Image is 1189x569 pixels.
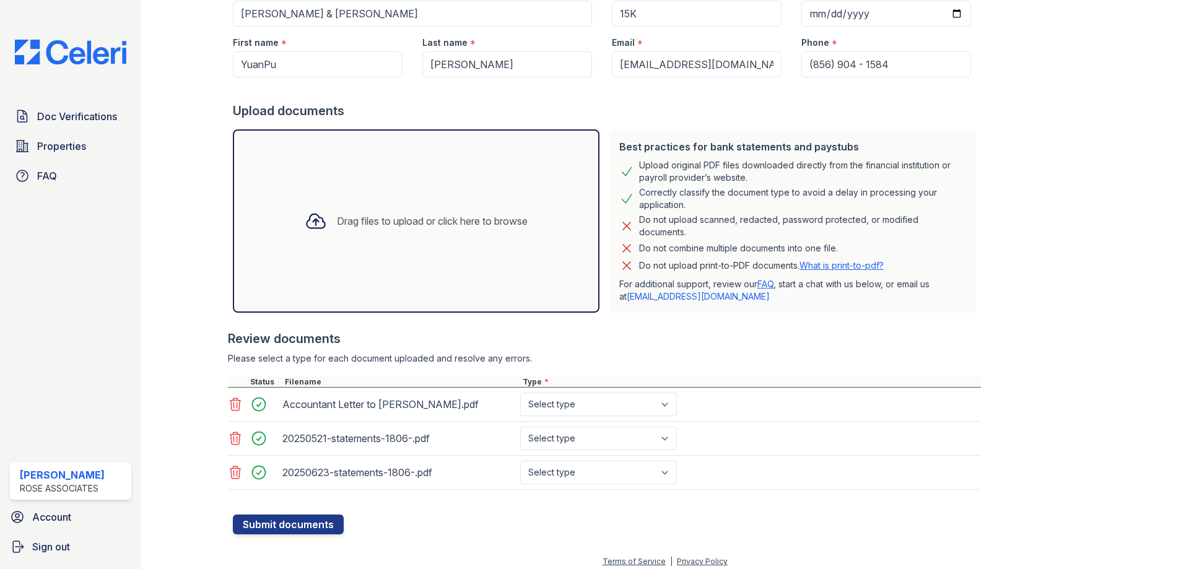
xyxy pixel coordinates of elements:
div: Upload original PDF files downloaded directly from the financial institution or payroll provider’... [639,159,966,184]
a: Doc Verifications [10,104,131,129]
div: Filename [282,377,520,387]
label: First name [233,37,279,49]
span: Doc Verifications [37,109,117,124]
div: | [670,557,673,566]
div: Type [520,377,981,387]
a: FAQ [757,279,773,289]
span: Properties [37,139,86,154]
label: Phone [801,37,829,49]
a: Terms of Service [603,557,666,566]
a: Account [5,505,136,529]
div: 20250623-statements-1806-.pdf [282,463,515,482]
button: Submit documents [233,515,344,534]
div: Review documents [228,330,981,347]
div: Upload documents [233,102,981,119]
a: [EMAIL_ADDRESS][DOMAIN_NAME] [627,291,770,302]
a: Properties [10,134,131,159]
a: FAQ [10,163,131,188]
a: Sign out [5,534,136,559]
p: Do not upload print-to-PDF documents. [639,259,884,272]
div: Status [248,377,282,387]
div: Accountant Letter to [PERSON_NAME].pdf [282,394,515,414]
a: Privacy Policy [677,557,728,566]
a: What is print-to-pdf? [799,260,884,271]
span: Account [32,510,71,524]
div: Drag files to upload or click here to browse [337,214,528,228]
div: Do not combine multiple documents into one file. [639,241,838,256]
div: 20250521-statements-1806-.pdf [282,428,515,448]
div: Correctly classify the document type to avoid a delay in processing your application. [639,186,966,211]
div: Please select a type for each document uploaded and resolve any errors. [228,352,981,365]
label: Last name [422,37,468,49]
div: Rose Associates [20,482,105,495]
div: [PERSON_NAME] [20,467,105,482]
p: For additional support, review our , start a chat with us below, or email us at [619,278,966,303]
div: Do not upload scanned, redacted, password protected, or modified documents. [639,214,966,238]
span: Sign out [32,539,70,554]
label: Email [612,37,635,49]
div: Best practices for bank statements and paystubs [619,139,966,154]
img: CE_Logo_Blue-a8612792a0a2168367f1c8372b55b34899dd931a85d93a1a3d3e32e68fde9ad4.png [5,40,136,64]
span: FAQ [37,168,57,183]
